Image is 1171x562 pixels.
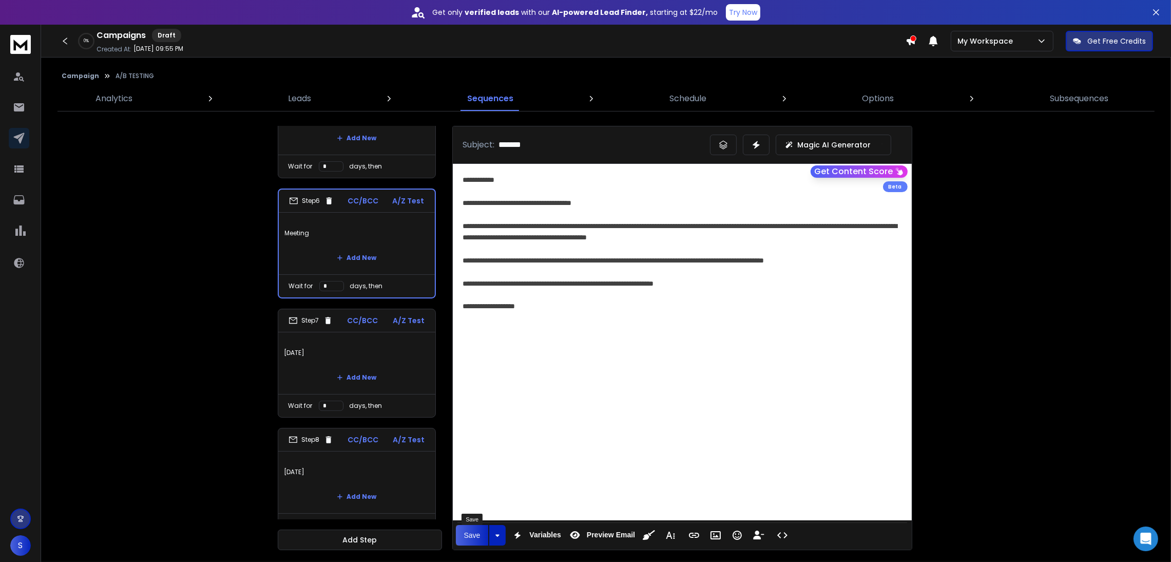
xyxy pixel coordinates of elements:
button: Emoticons [727,525,747,546]
button: Add New [329,367,385,388]
button: Add New [329,486,385,507]
div: Draft [152,29,181,42]
li: Step7CC/BCCA/Z Test[DATE]Add NewWait fordays, then [278,309,436,418]
button: S [10,535,31,556]
p: Magic AI Generator [798,140,871,150]
p: CC/BCC [348,315,378,326]
p: A/Z Test [393,196,425,206]
div: Open Intercom Messenger [1134,527,1158,551]
p: A/Z Test [393,315,425,326]
button: Magic AI Generator [776,135,891,155]
p: Wait for [289,402,313,410]
div: Step 8 [289,435,333,444]
p: [DATE] [284,339,429,367]
a: Schedule [663,86,713,111]
li: Step6CC/BCCA/Z TestMeetingAdd NewWait fordays, then [278,189,436,298]
p: Analytics [95,92,132,105]
button: Variables [508,525,563,546]
p: A/Z Test [393,435,425,445]
p: Options [862,92,894,105]
button: Add New [329,128,385,148]
p: Created At: [97,45,131,53]
button: Save [456,525,489,546]
p: 0 % [84,38,89,44]
button: Add New [329,248,385,268]
p: CC/BCC [348,435,378,445]
div: Beta [883,181,908,192]
h1: Campaigns [97,29,146,42]
li: Step8CC/BCCA/Z Test[DATE]Add NewWait fordays, then [278,428,436,537]
p: Wait for [289,162,313,171]
img: logo [10,35,31,54]
a: Sequences [461,86,520,111]
button: Insert Unsubscribe Link [749,525,769,546]
strong: AI-powered Lead Finder, [552,7,648,17]
button: Get Content Score [811,165,908,178]
p: days, then [350,162,382,171]
button: Campaign [62,72,99,80]
button: Insert Link (Ctrl+K) [684,525,704,546]
strong: verified leads [465,7,519,17]
p: Sequences [467,92,513,105]
p: days, then [350,282,383,290]
div: Step 7 [289,316,333,325]
a: Leads [282,86,318,111]
a: Options [856,86,900,111]
p: [DATE] 09:55 PM [133,45,183,53]
p: days, then [350,402,382,410]
button: Code View [773,525,792,546]
p: Get only with our starting at $22/mo [432,7,718,17]
p: Subsequences [1050,92,1108,105]
p: Get Free Credits [1087,36,1146,46]
p: Wait for [289,282,313,290]
button: Clean HTML [639,525,659,546]
p: CC/BCC [348,196,378,206]
a: Subsequences [1044,86,1115,111]
p: Meeting [285,219,429,248]
button: Try Now [726,4,760,21]
p: Try Now [729,7,757,17]
div: Save [462,514,483,525]
p: A/B TESTING [116,72,154,80]
p: Leads [289,92,312,105]
p: [DATE] [284,458,429,486]
p: Subject: [463,139,495,151]
p: My Workspace [957,36,1017,46]
p: Schedule [669,92,706,105]
a: Analytics [89,86,139,111]
button: Preview Email [565,525,637,546]
button: More Text [661,525,680,546]
span: Preview Email [585,531,637,539]
button: Add Step [278,530,442,550]
button: Insert Image (Ctrl+P) [706,525,725,546]
button: Get Free Credits [1066,31,1153,51]
span: Variables [527,531,563,539]
div: Step 6 [289,196,334,205]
